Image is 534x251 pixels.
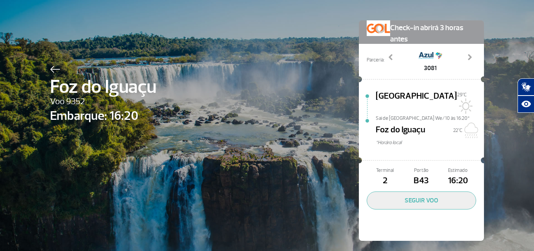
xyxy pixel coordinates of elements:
[518,78,534,96] button: Abrir tradutor de língua de sinais.
[457,98,473,114] img: Sol
[50,95,156,108] span: Voo 9352
[518,96,534,113] button: Abrir recursos assistivos.
[403,167,439,174] span: Portão
[50,107,156,125] span: Embarque: 16:20
[403,174,439,188] span: B43
[419,63,442,73] span: 3081
[457,92,467,98] span: 29°C
[367,191,476,209] button: SEGUIR VOO
[440,167,476,174] span: Estimado
[376,115,484,120] span: Sai de [GEOGRAPHIC_DATA] We/10 às 16:20*
[440,174,476,188] span: 16:20
[376,139,484,146] span: *Horáro local
[367,167,403,174] span: Terminal
[367,56,384,64] span: Parceria:
[390,20,476,45] span: Check-in abrirá 3 horas antes
[462,123,478,138] img: Chuvoso
[518,78,534,113] div: Plugin de acessibilidade da Hand Talk.
[453,127,462,134] span: 22°C
[367,174,403,188] span: 2
[376,90,457,115] span: [GEOGRAPHIC_DATA]
[50,73,156,101] span: Foz do Iguaçu
[376,123,425,139] span: Foz do Iguaçu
